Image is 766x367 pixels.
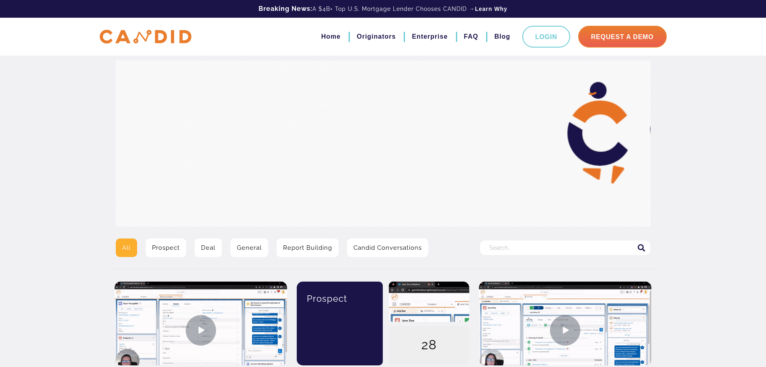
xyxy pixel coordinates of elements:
div: Prospect [303,282,377,315]
b: Breaking News: [259,5,312,12]
a: Deal [195,238,222,257]
a: Login [522,26,570,48]
a: Request A Demo [578,26,667,48]
a: General [230,238,268,257]
a: Enterprise [412,30,448,44]
img: CANDID APP [100,30,191,44]
a: Home [321,30,341,44]
a: Learn Why [475,5,507,13]
a: Report Building [277,238,339,257]
a: Originators [357,30,396,44]
div: 28 [389,326,469,366]
a: FAQ [464,30,478,44]
a: Prospect [146,238,186,257]
a: Blog [494,30,510,44]
a: Candid Conversations [347,238,428,257]
img: Video Library Hero [116,60,651,226]
a: All [116,238,137,257]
